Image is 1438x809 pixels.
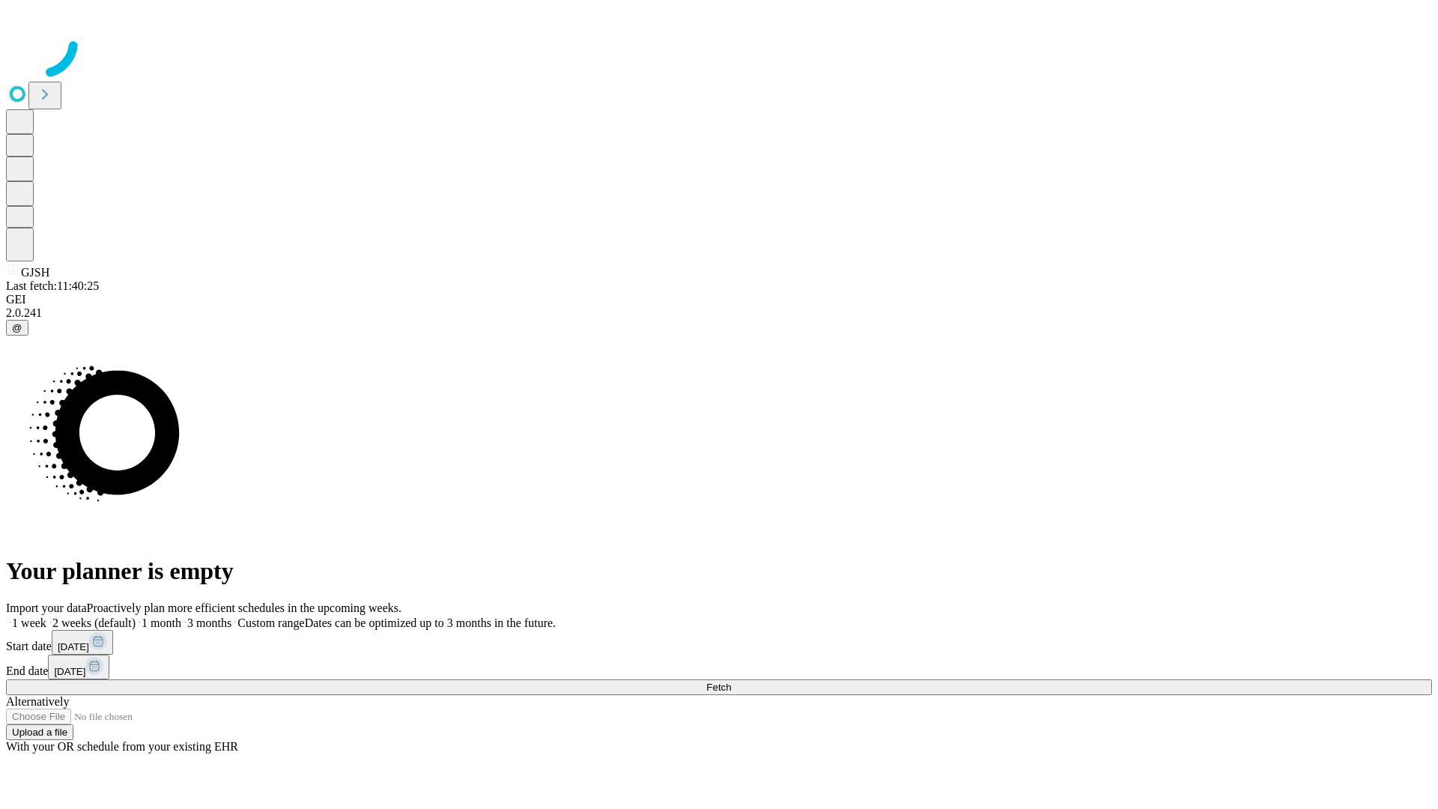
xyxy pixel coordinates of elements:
[6,740,238,753] span: With your OR schedule from your existing EHR
[12,616,46,629] span: 1 week
[54,666,85,677] span: [DATE]
[6,602,87,614] span: Import your data
[12,322,22,333] span: @
[58,641,89,652] span: [DATE]
[6,655,1432,679] div: End date
[187,616,231,629] span: 3 months
[87,602,401,614] span: Proactively plan more efficient schedules in the upcoming weeks.
[305,616,556,629] span: Dates can be optimized up to 3 months in the future.
[6,679,1432,695] button: Fetch
[52,616,136,629] span: 2 weeks (default)
[6,320,28,336] button: @
[6,724,73,740] button: Upload a file
[48,655,109,679] button: [DATE]
[706,682,731,693] span: Fetch
[6,630,1432,655] div: Start date
[6,695,69,708] span: Alternatively
[6,293,1432,306] div: GEI
[142,616,181,629] span: 1 month
[21,266,49,279] span: GJSH
[6,279,99,292] span: Last fetch: 11:40:25
[6,306,1432,320] div: 2.0.241
[6,557,1432,585] h1: Your planner is empty
[52,630,113,655] button: [DATE]
[237,616,304,629] span: Custom range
